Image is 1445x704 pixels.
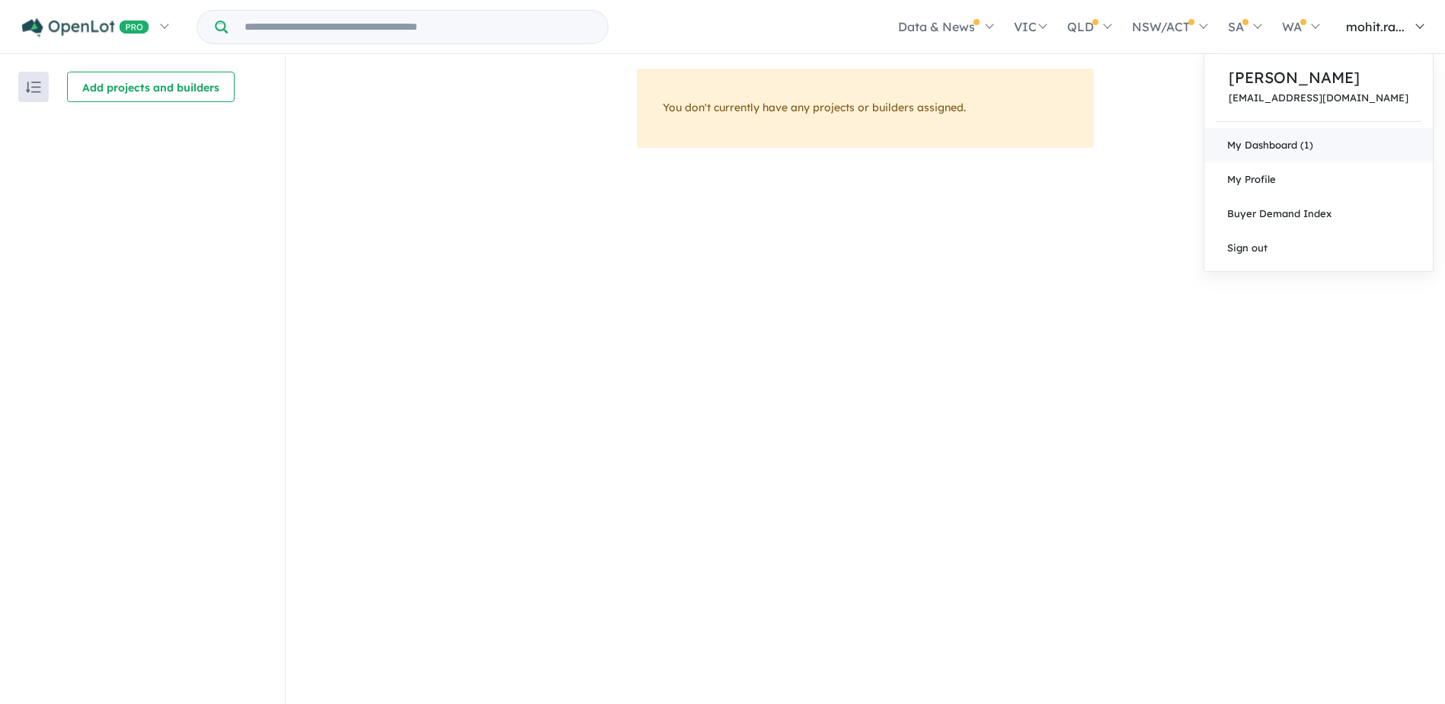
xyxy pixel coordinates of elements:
div: You don't currently have any projects or builders assigned. [637,69,1094,148]
a: Buyer Demand Index [1204,197,1433,231]
a: [PERSON_NAME] [1229,66,1408,89]
button: Add projects and builders [67,72,235,102]
span: mohit.ra... [1346,19,1405,34]
img: Openlot PRO Logo White [22,18,149,37]
a: [EMAIL_ADDRESS][DOMAIN_NAME] [1229,92,1408,104]
img: sort.svg [26,82,41,93]
a: My Profile [1204,162,1433,197]
a: Sign out [1204,231,1433,265]
input: Try estate name, suburb, builder or developer [231,11,605,43]
a: My Dashboard (1) [1204,128,1433,162]
span: My Profile [1227,173,1276,185]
